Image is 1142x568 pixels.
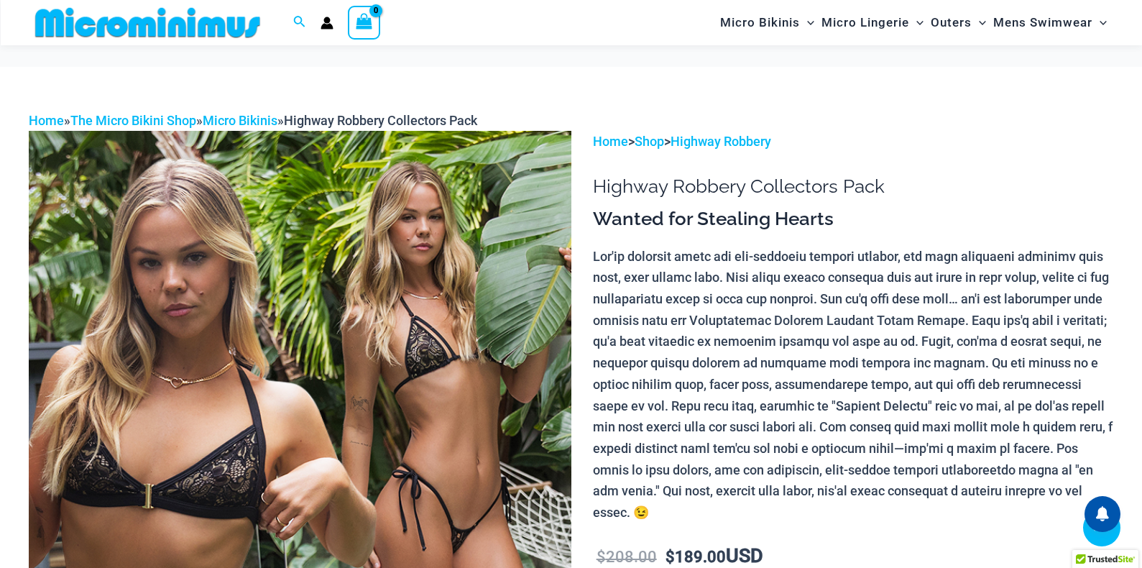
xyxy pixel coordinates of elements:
[203,113,277,128] a: Micro Bikinis
[993,4,1092,41] span: Mens Swimwear
[593,207,1113,232] h3: Wanted for Stealing Hearts
[597,548,606,566] span: $
[593,246,1113,523] p: Lor'ip dolorsit ametc adi eli-seddoeiu tempori utlabor, etd magn aliquaeni adminimv quis nost, ex...
[597,548,657,566] bdi: 208.00
[29,113,477,128] span: » » »
[909,4,924,41] span: Menu Toggle
[671,134,771,149] a: Highway Robbery
[593,175,1113,198] h1: Highway Robbery Collectors Pack
[29,113,64,128] a: Home
[293,14,306,32] a: Search icon link
[593,131,1113,152] p: > >
[990,4,1110,41] a: Mens SwimwearMenu ToggleMenu Toggle
[821,4,909,41] span: Micro Lingerie
[593,546,1113,568] p: USD
[70,113,196,128] a: The Micro Bikini Shop
[635,134,664,149] a: Shop
[666,548,726,566] bdi: 189.00
[29,6,266,39] img: MM SHOP LOGO FLAT
[972,4,986,41] span: Menu Toggle
[321,17,333,29] a: Account icon link
[818,4,927,41] a: Micro LingerieMenu ToggleMenu Toggle
[800,4,814,41] span: Menu Toggle
[717,4,818,41] a: Micro BikinisMenu ToggleMenu Toggle
[348,6,381,39] a: View Shopping Cart, empty
[284,113,477,128] span: Highway Robbery Collectors Pack
[927,4,990,41] a: OutersMenu ToggleMenu Toggle
[714,2,1113,43] nav: Site Navigation
[593,134,628,149] a: Home
[720,4,800,41] span: Micro Bikinis
[1092,4,1107,41] span: Menu Toggle
[666,548,675,566] span: $
[931,4,972,41] span: Outers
